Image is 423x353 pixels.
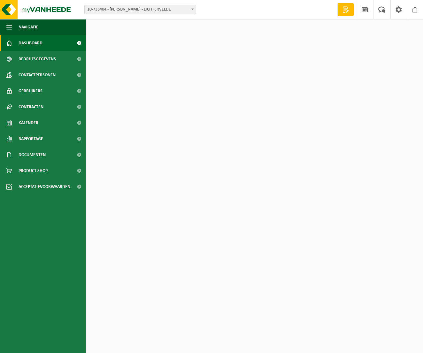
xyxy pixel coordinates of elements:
span: Dashboard [19,35,42,51]
span: Acceptatievoorwaarden [19,179,70,195]
span: Kalender [19,115,38,131]
span: Navigatie [19,19,38,35]
span: Bedrijfsgegevens [19,51,56,67]
span: Gebruikers [19,83,42,99]
span: 10-735404 - DERAEDT KURT SCHRIJNWERKERIJ - LICHTERVELDE [85,5,196,14]
span: Contracten [19,99,43,115]
span: Product Shop [19,163,48,179]
span: Documenten [19,147,46,163]
span: Rapportage [19,131,43,147]
iframe: chat widget [3,339,107,353]
span: 10-735404 - DERAEDT KURT SCHRIJNWERKERIJ - LICHTERVELDE [84,5,196,14]
span: Contactpersonen [19,67,56,83]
